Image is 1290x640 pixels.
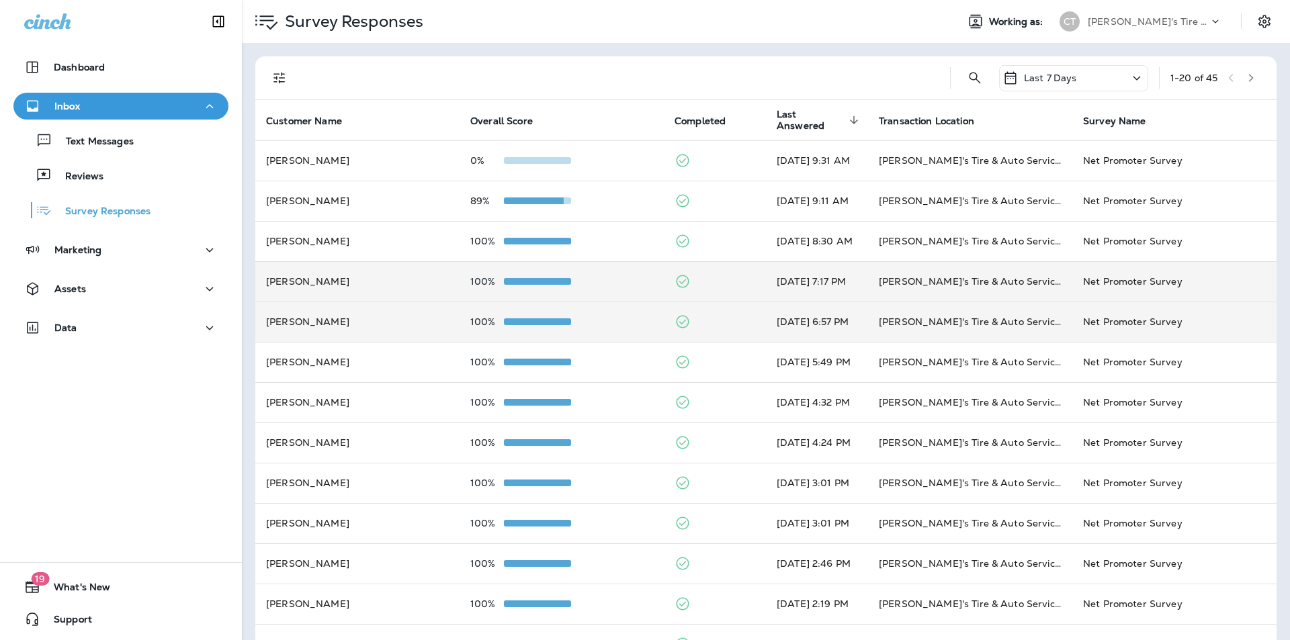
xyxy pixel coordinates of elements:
button: Settings [1252,9,1277,34]
td: [PERSON_NAME]'s Tire & Auto Service | [GEOGRAPHIC_DATA][PERSON_NAME] [868,140,1072,181]
span: Completed [675,115,743,127]
td: Net Promoter Survey [1072,382,1277,422]
p: Last 7 Days [1024,73,1077,83]
td: [PERSON_NAME] [255,382,460,422]
button: 19What's New [13,574,228,600]
p: 100% [470,276,504,287]
td: [PERSON_NAME] [255,584,460,624]
button: Dashboard [13,54,228,81]
span: Transaction Location [879,116,974,127]
td: Net Promoter Survey [1072,543,1277,584]
td: [DATE] 5:49 PM [766,342,868,382]
td: [PERSON_NAME] [255,302,460,342]
td: [PERSON_NAME]'s Tire & Auto Service | [GEOGRAPHIC_DATA] [868,181,1072,221]
button: Text Messages [13,126,228,154]
button: Assets [13,275,228,302]
button: Survey Responses [13,196,228,224]
p: 100% [470,316,504,327]
p: 100% [470,518,504,529]
td: [PERSON_NAME] [255,221,460,261]
span: Support [40,614,92,630]
td: [PERSON_NAME] [255,342,460,382]
span: Transaction Location [879,115,992,127]
td: Net Promoter Survey [1072,221,1277,261]
p: Reviews [52,171,103,183]
span: Customer Name [266,116,342,127]
td: [DATE] 4:24 PM [766,422,868,463]
td: Net Promoter Survey [1072,342,1277,382]
p: Data [54,322,77,333]
td: [DATE] 9:31 AM [766,140,868,181]
td: [PERSON_NAME]'s Tire & Auto Service | Ambassador [868,302,1072,342]
p: 0% [470,155,504,166]
p: Assets [54,283,86,294]
td: [PERSON_NAME]'s Tire & Auto Service | Laplace [868,221,1072,261]
p: [PERSON_NAME]'s Tire & Auto [1088,16,1209,27]
td: Net Promoter Survey [1072,181,1277,221]
td: [PERSON_NAME] [255,181,460,221]
td: [PERSON_NAME] [255,463,460,503]
td: [PERSON_NAME]'s Tire & Auto Service | [PERSON_NAME] [868,382,1072,422]
span: Survey Name [1083,115,1164,127]
p: 89% [470,195,504,206]
td: Net Promoter Survey [1072,261,1277,302]
span: Completed [675,116,726,127]
p: Marketing [54,244,101,255]
p: 100% [470,477,504,488]
td: Net Promoter Survey [1072,422,1277,463]
td: [PERSON_NAME]'s Tire & Auto Service | Laplace [868,261,1072,302]
td: [DATE] 3:01 PM [766,463,868,503]
p: Dashboard [54,62,105,73]
td: [PERSON_NAME]'s Tire & Auto Service | [GEOGRAPHIC_DATA][PERSON_NAME] [868,584,1072,624]
button: Data [13,314,228,341]
td: [DATE] 6:57 PM [766,302,868,342]
button: Filters [266,64,293,91]
td: [DATE] 2:46 PM [766,543,868,584]
span: 19 [31,572,49,586]
td: [DATE] 7:17 PM [766,261,868,302]
div: 1 - 20 of 45 [1170,73,1217,83]
td: [PERSON_NAME] [255,261,460,302]
p: Survey Responses [279,11,423,32]
span: Last Answered [777,109,845,132]
td: Net Promoter Survey [1072,503,1277,543]
p: 100% [470,598,504,609]
span: Last Answered [777,109,863,132]
button: Support [13,606,228,633]
span: What's New [40,582,110,598]
p: 100% [470,437,504,448]
button: Marketing [13,236,228,263]
td: [DATE] 3:01 PM [766,503,868,543]
td: [DATE] 8:30 AM [766,221,868,261]
td: [PERSON_NAME]'s Tire & Auto Service | [GEOGRAPHIC_DATA] [868,422,1072,463]
p: Text Messages [52,136,134,148]
div: CT [1060,11,1080,32]
p: 100% [470,558,504,569]
span: Overall Score [470,115,550,127]
td: [PERSON_NAME]'s Tire & Auto Service | [GEOGRAPHIC_DATA] [868,463,1072,503]
p: 100% [470,357,504,367]
button: Search Survey Responses [961,64,988,91]
p: Survey Responses [52,205,150,218]
p: 100% [470,236,504,246]
p: 100% [470,397,504,408]
td: [PERSON_NAME] [255,140,460,181]
td: [PERSON_NAME]'s Tire & Auto Service | [PERSON_NAME] [868,543,1072,584]
td: [DATE] 2:19 PM [766,584,868,624]
button: Inbox [13,93,228,120]
td: Net Promoter Survey [1072,302,1277,342]
td: [DATE] 9:11 AM [766,181,868,221]
td: Net Promoter Survey [1072,463,1277,503]
td: [PERSON_NAME] [255,422,460,463]
button: Collapse Sidebar [200,8,237,35]
td: Net Promoter Survey [1072,140,1277,181]
span: Survey Name [1083,116,1146,127]
td: [DATE] 4:32 PM [766,382,868,422]
td: [PERSON_NAME] [255,503,460,543]
span: Working as: [989,16,1046,28]
td: [PERSON_NAME]'s Tire & Auto Service | Ambassador [868,503,1072,543]
span: Overall Score [470,116,533,127]
td: Net Promoter Survey [1072,584,1277,624]
td: [PERSON_NAME]'s Tire & Auto Service | Verot [868,342,1072,382]
p: Inbox [54,101,80,111]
